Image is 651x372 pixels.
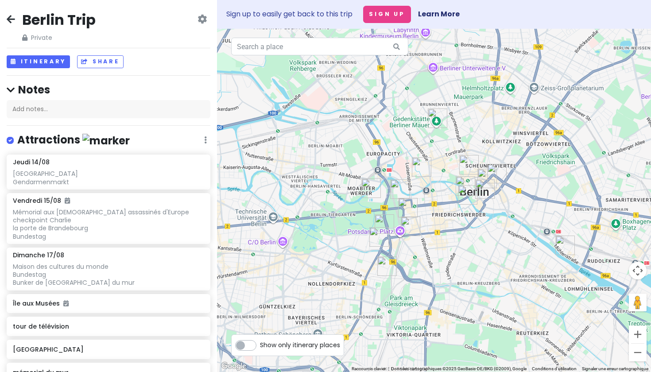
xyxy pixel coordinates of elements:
[260,340,340,350] span: Show only itinerary places
[13,299,204,307] h6: Île aux Musées
[629,325,647,343] button: Zoom avant
[361,178,381,198] div: Maison des cultures du monde
[487,164,507,183] div: Alexanderplatz
[13,263,204,287] div: Maison des cultures du monde Bundestag Bunker de [GEOGRAPHIC_DATA] du mur
[219,360,248,372] img: Google
[13,158,50,166] h6: Jeudi 14/08
[398,198,418,217] div: Vendredi 15/08
[458,185,477,205] div: Île aux Musées
[22,33,96,43] span: Private
[7,100,210,119] div: Add notes...
[412,157,431,177] div: Bunker de Berlin
[7,55,70,68] button: Itinerary
[391,366,527,371] span: Données cartographiques ©2025 GeoBasis-DE/BKG (©2009), Google
[13,170,204,186] div: [GEOGRAPHIC_DATA] Gendarmenmarkt
[477,169,497,188] div: tour de télévision
[82,134,130,147] img: marker
[13,197,70,205] h6: Vendredi 15/08
[629,294,647,311] button: Faites glisser Pegman sur la carte pour ouvrir Street View
[352,366,386,372] button: Raccourcis clavier
[459,155,479,174] div: Hackesche Höfe ? centre commercial pour l'archi
[428,108,447,128] div: mémorial du mur
[375,214,394,234] div: Philharmonie de Berlin
[475,179,495,199] div: Rotes Rathaus, Hôtel de Ville
[13,345,204,353] h6: [GEOGRAPHIC_DATA]
[555,236,575,255] div: East Side Gallery
[629,262,647,279] button: Commandes de la caméra de la carte
[418,9,460,19] a: Learn More
[219,360,248,372] a: Ouvrir cette zone dans Google Maps (dans une nouvelle fenêtre)
[65,198,70,204] i: Added to itinerary
[401,217,420,236] div: Musée du Mur de Berlin
[369,227,389,247] div: Neue Nationalgalerie
[363,6,411,23] button: Sign Up
[231,38,408,55] input: Search a place
[532,366,577,371] a: Conditions d'utilisation
[629,344,647,361] button: Zoom arrière
[13,322,204,330] h6: tour de télévision
[456,176,475,196] div: cathédrale de Berlin
[13,251,64,259] h6: Dimanche 17/08
[63,300,69,306] i: Added to itinerary
[13,208,204,240] div: Mémorial aux [DEMOGRAPHIC_DATA] assassinés d'Europe checkpoint Charlie la porte de Brandebourg Bu...
[17,133,130,147] h4: Attractions
[390,179,410,199] div: Bundestag
[7,83,210,97] h4: Notes
[77,55,123,68] button: Share
[582,366,648,371] a: Signaler une erreur cartographique
[22,11,96,29] h2: Berlin Trip
[377,256,397,276] div: Flottwell Berlin Hotel & Residenz am Park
